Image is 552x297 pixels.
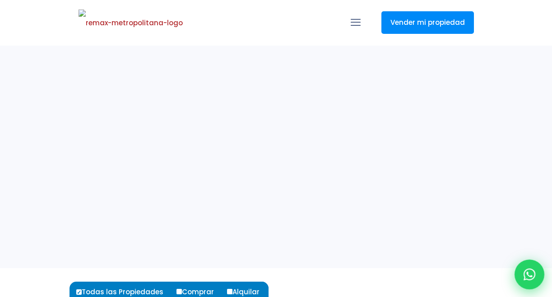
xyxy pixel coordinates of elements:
input: Alquilar [227,289,232,294]
input: Comprar [176,289,182,294]
a: mobile menu [348,15,363,30]
input: Todas las Propiedades [76,289,82,295]
a: Vender mi propiedad [381,11,474,34]
img: remax-metropolitana-logo [79,9,183,37]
